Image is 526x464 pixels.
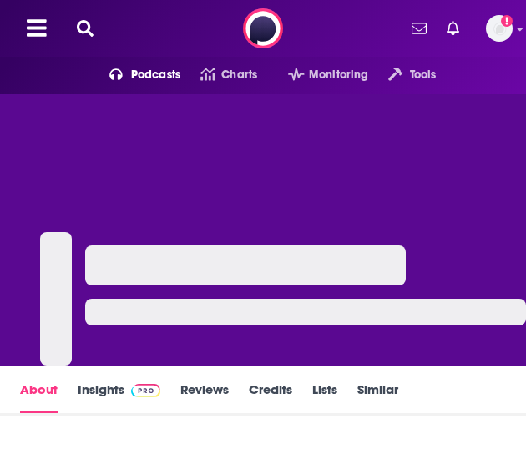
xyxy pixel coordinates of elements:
[486,15,513,42] a: Logged in as amoscac10
[221,63,257,87] span: Charts
[357,381,398,413] a: Similar
[243,8,283,48] img: Podchaser - Follow, Share and Rate Podcasts
[405,14,433,43] a: Show notifications dropdown
[89,62,180,88] button: open menu
[410,63,437,87] span: Tools
[78,381,160,413] a: InsightsPodchaser Pro
[131,384,160,397] img: Podchaser Pro
[180,381,229,413] a: Reviews
[20,381,58,413] a: About
[268,62,369,88] button: open menu
[440,14,466,43] a: Show notifications dropdown
[131,63,180,87] span: Podcasts
[501,15,513,27] svg: Add a profile image
[368,62,436,88] button: open menu
[249,381,292,413] a: Credits
[312,381,337,413] a: Lists
[180,62,257,88] a: Charts
[309,63,368,87] span: Monitoring
[486,15,513,42] img: User Profile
